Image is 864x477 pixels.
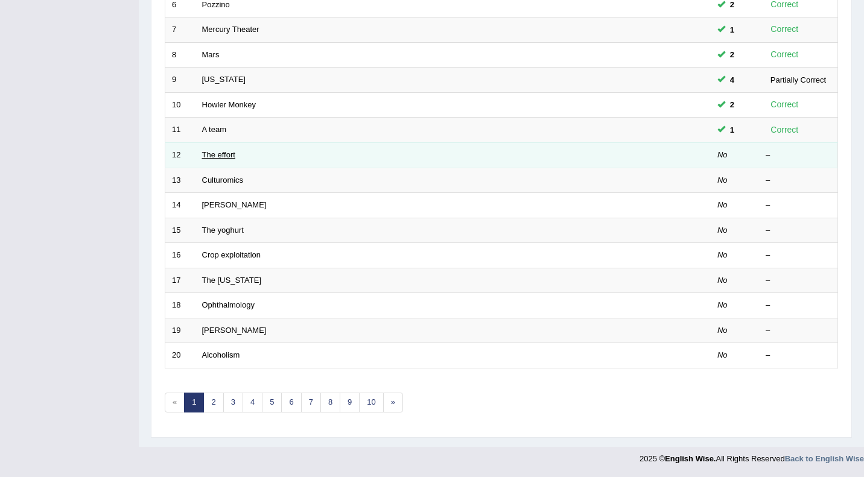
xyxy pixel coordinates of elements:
td: 14 [165,193,195,218]
div: Correct [766,123,804,137]
td: 17 [165,268,195,293]
a: 4 [243,393,262,412]
div: Correct [766,48,804,62]
a: Howler Monkey [202,100,256,109]
span: You can still take this question [725,124,739,136]
div: – [766,150,831,161]
div: – [766,325,831,336]
a: A team [202,125,226,134]
a: [PERSON_NAME] [202,200,267,209]
a: Alcoholism [202,350,240,359]
em: No [717,175,728,185]
span: You can still take this question [725,98,739,111]
a: 9 [340,393,360,412]
strong: English Wise. [665,454,716,463]
td: 12 [165,142,195,168]
a: Ophthalmology [202,300,255,309]
td: 8 [165,42,195,68]
td: 15 [165,218,195,243]
em: No [717,226,728,235]
span: You can still take this question [725,24,739,36]
em: No [717,276,728,285]
a: Back to English Wise [785,454,864,463]
td: 7 [165,17,195,43]
div: Partially Correct [766,74,831,86]
em: No [717,200,728,209]
div: – [766,175,831,186]
div: – [766,250,831,261]
a: 7 [301,393,321,412]
div: 2025 © All Rights Reserved [640,447,864,464]
em: No [717,300,728,309]
a: The [US_STATE] [202,276,262,285]
div: – [766,200,831,211]
a: 1 [184,393,204,412]
em: No [717,250,728,259]
a: Crop exploitation [202,250,261,259]
a: [US_STATE] [202,75,246,84]
div: Correct [766,98,804,112]
span: « [165,393,185,412]
td: 13 [165,168,195,193]
em: No [717,150,728,159]
span: You can still take this question [725,48,739,61]
a: Mars [202,50,220,59]
a: 3 [223,393,243,412]
div: – [766,275,831,286]
a: » [383,393,403,412]
a: [PERSON_NAME] [202,326,267,335]
td: 11 [165,118,195,143]
div: – [766,300,831,311]
a: The yoghurt [202,226,244,235]
em: No [717,350,728,359]
div: Correct [766,22,804,36]
a: 5 [262,393,282,412]
span: You can still take this question [725,74,739,86]
a: Mercury Theater [202,25,259,34]
a: The effort [202,150,235,159]
td: 10 [165,92,195,118]
td: 20 [165,343,195,368]
a: 8 [320,393,340,412]
em: No [717,326,728,335]
td: 19 [165,318,195,343]
a: Culturomics [202,175,244,185]
div: – [766,225,831,236]
div: – [766,350,831,361]
td: 18 [165,293,195,318]
a: 6 [281,393,301,412]
td: 16 [165,243,195,268]
a: 10 [359,393,383,412]
a: 2 [203,393,223,412]
td: 9 [165,68,195,93]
